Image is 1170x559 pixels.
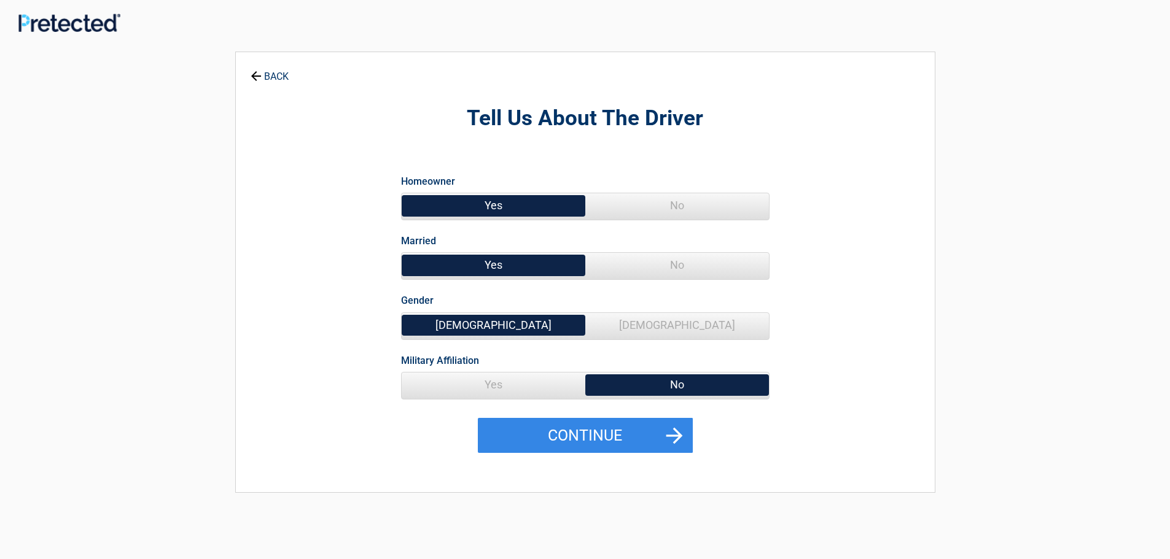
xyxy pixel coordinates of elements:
[401,352,479,369] label: Military Affiliation
[585,193,769,218] span: No
[478,418,693,453] button: Continue
[401,292,434,309] label: Gender
[401,173,455,190] label: Homeowner
[248,60,291,82] a: BACK
[401,233,436,249] label: Married
[402,253,585,277] span: Yes
[402,193,585,218] span: Yes
[402,372,585,397] span: Yes
[585,253,769,277] span: No
[18,13,120,32] img: Main Logo
[303,104,867,133] h2: Tell Us About The Driver
[585,372,769,397] span: No
[585,313,769,337] span: [DEMOGRAPHIC_DATA]
[402,313,585,337] span: [DEMOGRAPHIC_DATA]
